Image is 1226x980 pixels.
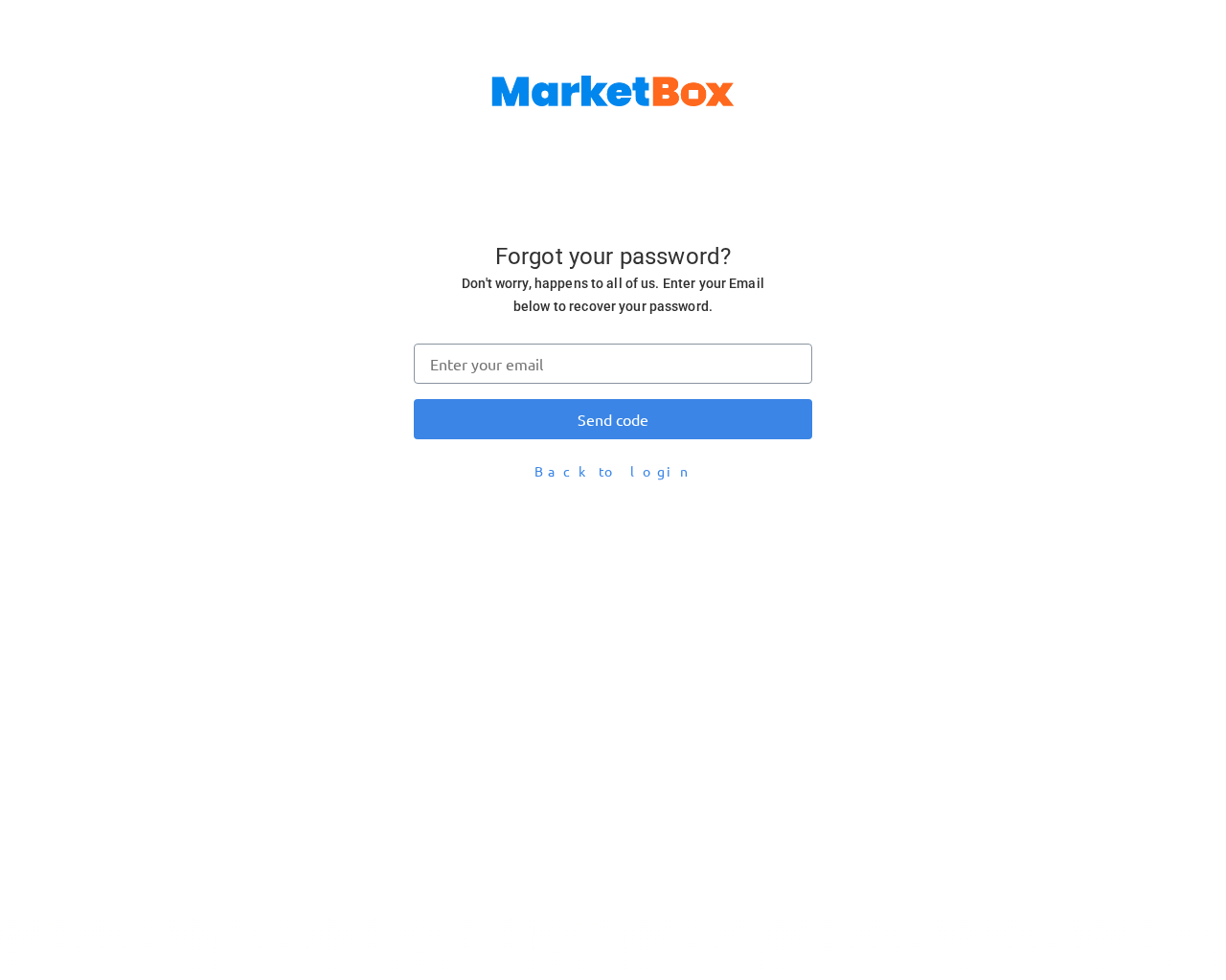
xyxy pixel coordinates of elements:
[491,76,735,106] img: MarketBox logo
[443,272,783,319] h6: Don't worry, happens to all of us. Enter your Email below to recover your password.
[443,243,783,272] h4: Forgot your password?
[414,455,812,488] button: Back to login
[414,344,812,384] input: Enter your email
[414,399,812,439] button: Send code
